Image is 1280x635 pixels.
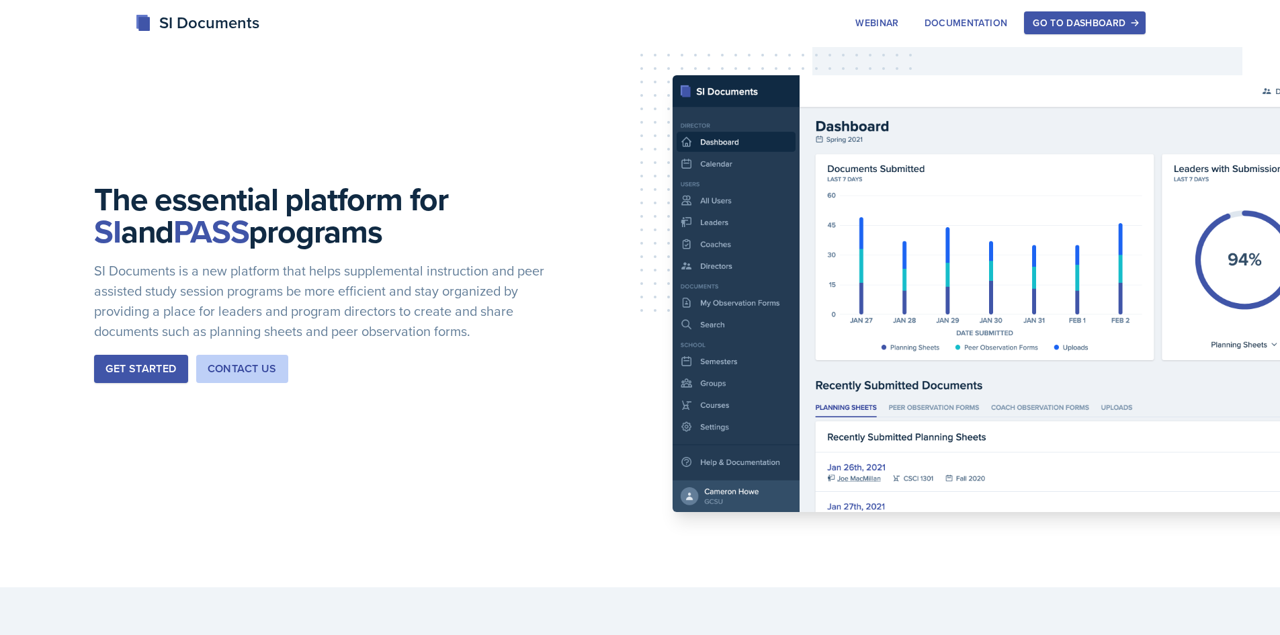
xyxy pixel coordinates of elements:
[135,11,259,35] div: SI Documents
[916,11,1017,34] button: Documentation
[94,355,187,383] button: Get Started
[208,361,277,377] div: Contact Us
[1033,17,1136,28] div: Go to Dashboard
[847,11,907,34] button: Webinar
[855,17,898,28] div: Webinar
[1024,11,1145,34] button: Go to Dashboard
[196,355,288,383] button: Contact Us
[105,361,176,377] div: Get Started
[925,17,1008,28] div: Documentation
